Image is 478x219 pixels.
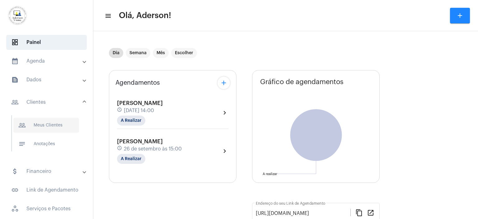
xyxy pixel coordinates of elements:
[5,3,30,28] img: d7e3195d-0907-1efa-a796-b593d293ae59.png
[18,121,26,129] mat-icon: sidenav icon
[4,54,93,69] mat-expansion-panel-header: sidenav iconAgenda
[11,205,19,212] span: sidenav icon
[117,145,123,152] mat-icon: schedule
[124,108,154,113] span: [DATE] 14:00
[18,140,26,148] mat-icon: sidenav icon
[117,139,163,144] span: [PERSON_NAME]
[126,48,150,58] mat-chip: Semana
[6,183,87,198] span: Link de Agendamento
[11,57,83,65] mat-panel-title: Agenda
[221,109,228,117] mat-icon: chevron_right
[11,57,19,65] mat-icon: sidenav icon
[117,100,163,106] span: [PERSON_NAME]
[4,164,93,179] mat-expansion-panel-header: sidenav iconFinanceiro
[256,211,350,216] input: Link
[6,201,87,216] span: Serviços e Pacotes
[355,209,363,216] mat-icon: content_copy
[11,39,19,46] span: sidenav icon
[11,168,83,175] mat-panel-title: Financeiro
[11,98,83,106] mat-panel-title: Clientes
[4,112,93,160] div: sidenav iconClientes
[171,48,197,58] mat-chip: Escolher
[117,107,123,114] mat-icon: schedule
[13,136,79,151] span: Anotações
[115,79,160,86] span: Agendamentos
[13,118,79,133] span: Meus Clientes
[456,12,464,19] mat-icon: add
[4,92,93,112] mat-expansion-panel-header: sidenav iconClientes
[153,48,169,58] mat-chip: Mês
[11,168,19,175] mat-icon: sidenav icon
[220,79,227,87] mat-icon: add
[221,147,228,155] mat-icon: chevron_right
[117,154,145,164] mat-chip: A Realizar
[105,12,111,20] mat-icon: sidenav icon
[263,172,277,176] text: A realizar
[367,209,374,216] mat-icon: open_in_new
[117,116,145,126] mat-chip: A Realizar
[119,11,171,21] span: Olá, Aderson!
[6,35,87,50] span: Painel
[11,186,19,194] mat-icon: sidenav icon
[11,98,19,106] mat-icon: sidenav icon
[4,72,93,87] mat-expansion-panel-header: sidenav iconDados
[109,48,123,58] mat-chip: Dia
[11,76,83,83] mat-panel-title: Dados
[11,76,19,83] mat-icon: sidenav icon
[124,146,182,152] span: 26 de setembro às 15:00
[260,78,344,86] span: Gráfico de agendamentos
